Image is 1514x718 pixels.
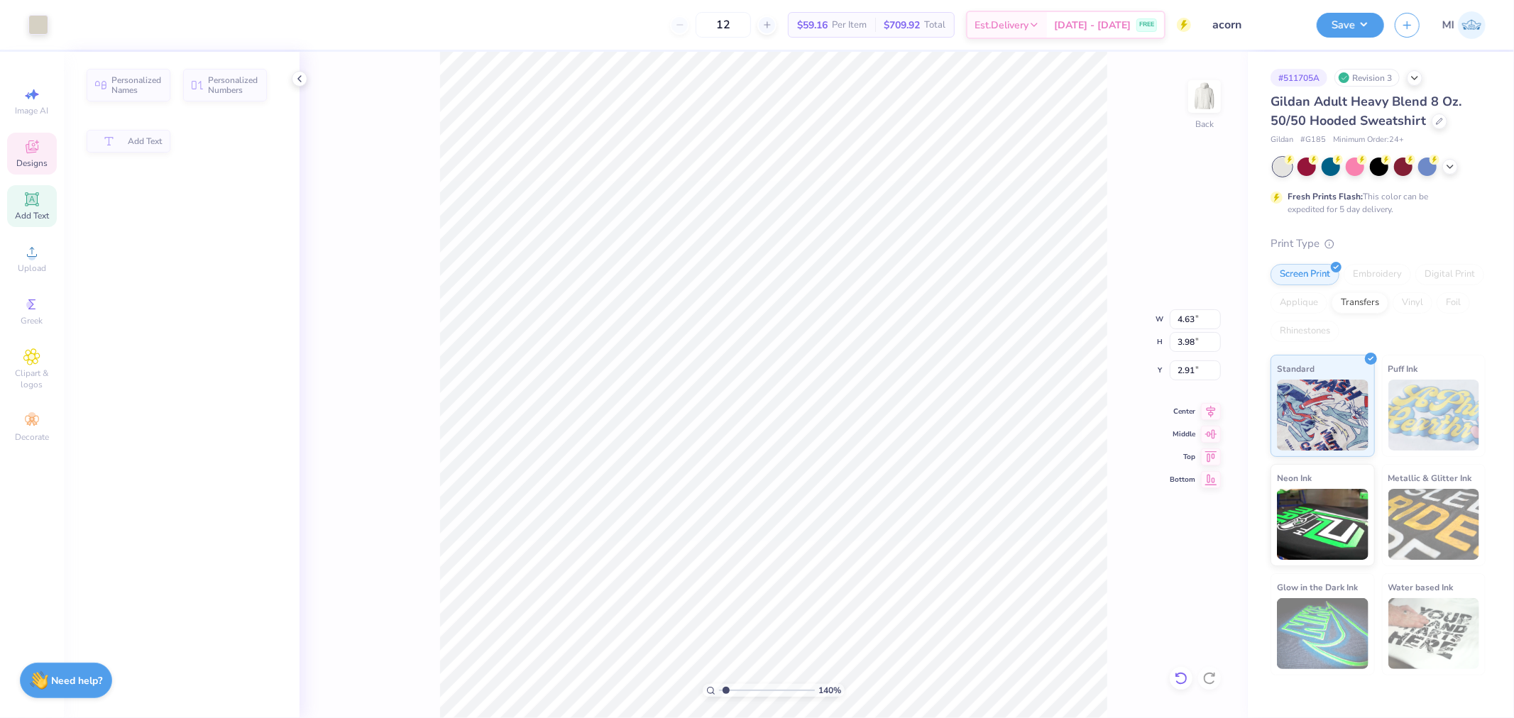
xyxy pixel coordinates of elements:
img: Glow in the Dark Ink [1277,598,1368,669]
input: Untitled Design [1202,11,1306,39]
span: Minimum Order: 24 + [1333,134,1404,146]
span: Decorate [15,431,49,443]
span: Upload [18,263,46,274]
img: Metallic & Glitter Ink [1388,489,1480,560]
span: Water based Ink [1388,580,1454,595]
button: Save [1317,13,1384,38]
img: Neon Ink [1277,489,1368,560]
span: [DATE] - [DATE] [1054,18,1131,33]
span: Top [1170,452,1195,462]
div: Screen Print [1271,264,1339,285]
div: Rhinestones [1271,321,1339,342]
span: Glow in the Dark Ink [1277,580,1358,595]
span: Per Item [832,18,867,33]
strong: Need help? [52,674,103,687]
div: Digital Print [1415,264,1484,285]
div: Back [1195,118,1214,131]
span: $59.16 [797,18,828,33]
span: Metallic & Glitter Ink [1388,470,1472,485]
span: # G185 [1300,134,1326,146]
div: Embroidery [1344,264,1411,285]
img: Back [1190,82,1219,111]
img: Standard [1277,380,1368,451]
span: Neon Ink [1277,470,1312,485]
div: Applique [1271,292,1327,314]
span: Total [924,18,945,33]
span: FREE [1139,20,1154,30]
img: Puff Ink [1388,380,1480,451]
span: Clipart & logos [7,368,57,390]
span: Est. Delivery [975,18,1028,33]
div: This color can be expedited for 5 day delivery. [1288,190,1462,216]
div: Vinyl [1393,292,1432,314]
div: Revision 3 [1334,69,1400,87]
span: Center [1170,407,1195,416]
span: Middle [1170,429,1195,439]
span: Designs [16,158,48,169]
span: 140 % [818,684,841,697]
span: $709.92 [884,18,920,33]
img: Ma. Isabella Adad [1458,11,1486,39]
div: Print Type [1271,236,1486,252]
div: Transfers [1332,292,1388,314]
span: Greek [21,315,43,326]
img: Water based Ink [1388,598,1480,669]
span: Image AI [16,105,49,116]
span: Gildan [1271,134,1293,146]
span: Personalized Numbers [208,75,258,95]
span: Gildan Adult Heavy Blend 8 Oz. 50/50 Hooded Sweatshirt [1271,93,1461,129]
span: Standard [1277,361,1315,376]
input: – – [696,12,751,38]
span: Bottom [1170,475,1195,485]
span: MI [1442,17,1454,33]
span: Puff Ink [1388,361,1418,376]
span: Personalized Names [111,75,162,95]
span: Add Text [128,136,162,146]
div: # 511705A [1271,69,1327,87]
strong: Fresh Prints Flash: [1288,191,1363,202]
div: Foil [1437,292,1470,314]
span: Add Text [15,210,49,221]
a: MI [1442,11,1486,39]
